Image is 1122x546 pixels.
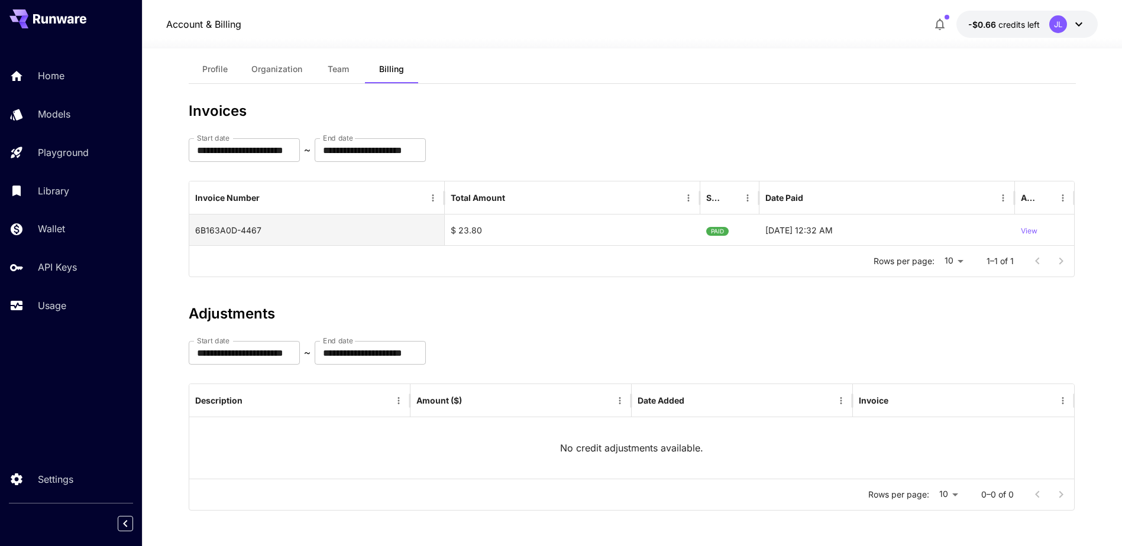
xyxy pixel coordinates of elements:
[1021,215,1037,245] button: View
[759,214,1015,245] div: 21-05-2025 12:32 AM
[127,513,142,534] div: Collapse sidebar
[118,516,133,531] button: Collapse sidebar
[38,298,66,313] p: Usage
[968,19,998,30] span: -$0.66
[706,216,729,246] span: PAID
[868,489,929,500] p: Rows per page:
[968,18,1040,31] div: -$0.65783
[981,489,1014,500] p: 0–0 of 0
[1021,193,1037,203] div: Action
[416,395,462,405] div: Amount ($)
[739,190,756,206] button: Menu
[202,64,228,74] span: Profile
[328,64,349,74] span: Team
[1021,226,1037,237] p: View
[506,190,523,206] button: Sort
[195,193,260,203] div: Invoice Number
[1055,392,1071,409] button: Menu
[251,64,302,74] span: Organization
[189,305,1076,322] h3: Adjustments
[195,395,242,405] div: Description
[804,190,821,206] button: Sort
[425,190,441,206] button: Menu
[38,69,64,83] p: Home
[38,107,70,121] p: Models
[38,472,73,486] p: Settings
[859,395,888,405] div: Invoice
[686,392,702,409] button: Sort
[723,190,739,206] button: Sort
[1038,190,1055,206] button: Sort
[1049,15,1067,33] div: JL
[998,19,1040,30] span: credits left
[166,17,241,31] nav: breadcrumb
[261,190,277,206] button: Sort
[934,486,962,503] div: 10
[166,17,241,31] a: Account & Billing
[323,336,353,346] label: End date
[189,103,1076,119] h3: Invoices
[379,64,404,74] span: Billing
[38,260,77,274] p: API Keys
[304,143,311,157] p: ~
[706,193,722,203] div: Status
[244,392,260,409] button: Sort
[939,252,968,269] div: 10
[890,392,906,409] button: Sort
[638,395,684,405] div: Date Added
[390,392,407,409] button: Menu
[38,145,89,160] p: Playground
[451,193,505,203] div: Total Amount
[987,255,1014,267] p: 1–1 of 1
[445,214,700,245] div: $ 23.80
[189,214,445,245] div: 6B163A0D-4467
[956,11,1098,38] button: -$0.65783JL
[995,190,1011,206] button: Menu
[765,193,803,203] div: Date Paid
[612,392,628,409] button: Menu
[197,336,229,346] label: Start date
[323,133,353,143] label: End date
[680,190,697,206] button: Menu
[38,222,65,236] p: Wallet
[463,392,480,409] button: Sort
[304,346,311,360] p: ~
[1055,190,1071,206] button: Menu
[874,255,935,267] p: Rows per page:
[560,441,703,455] p: No credit adjustments available.
[197,133,229,143] label: Start date
[833,392,849,409] button: Menu
[38,184,69,198] p: Library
